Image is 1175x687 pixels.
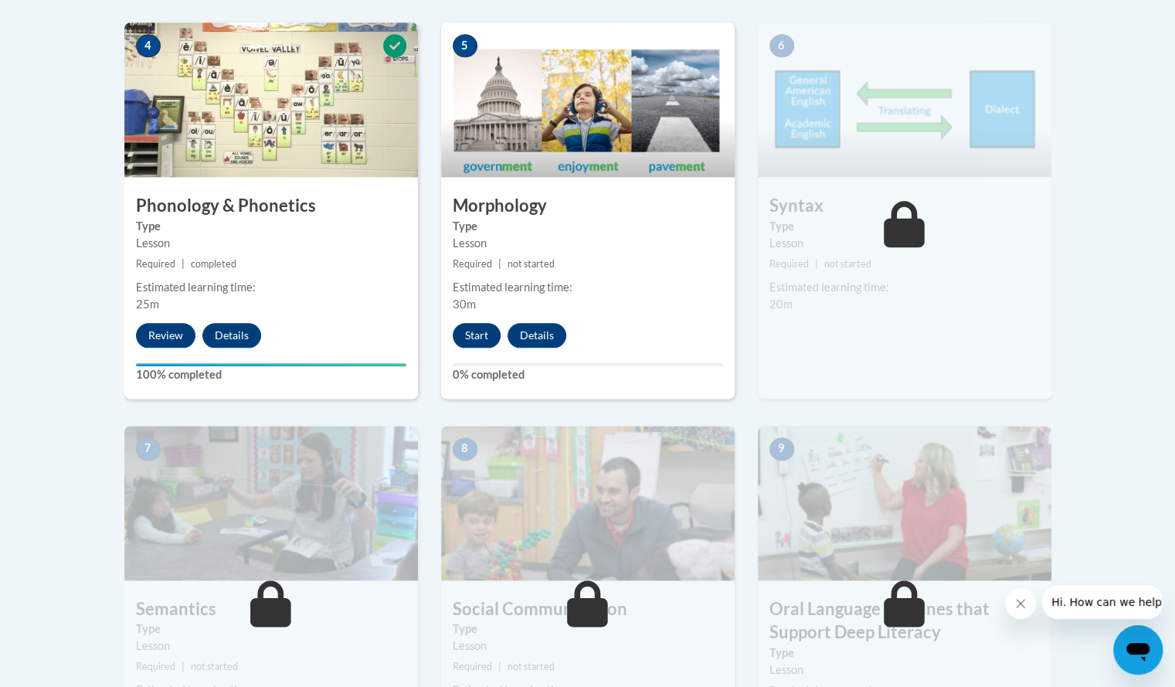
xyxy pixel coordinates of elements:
[136,366,406,383] label: 100% completed
[1113,625,1163,675] iframe: Button to launch messaging window
[769,235,1040,252] div: Lesson
[453,638,723,655] div: Lesson
[453,279,723,296] div: Estimated learning time:
[758,597,1051,645] h3: Oral Language Routines that Support Deep Literacy
[136,363,406,366] div: Your progress
[453,323,501,348] button: Start
[124,597,418,621] h3: Semantics
[441,426,735,580] img: Course Image
[769,298,793,311] span: 20m
[769,34,794,57] span: 6
[136,279,406,296] div: Estimated learning time:
[136,34,161,57] span: 4
[769,661,1040,678] div: Lesson
[182,661,185,672] span: |
[136,621,406,638] label: Type
[453,437,477,461] span: 8
[1042,585,1163,619] iframe: Message from company
[758,22,1051,177] img: Course Image
[441,22,735,177] img: Course Image
[136,235,406,252] div: Lesson
[508,323,566,348] button: Details
[9,11,125,23] span: Hi. How can we help?
[136,638,406,655] div: Lesson
[124,194,418,218] h3: Phonology & Phonetics
[441,194,735,218] h3: Morphology
[136,437,161,461] span: 7
[191,258,236,270] span: completed
[191,661,238,672] span: not started
[182,258,185,270] span: |
[453,661,492,672] span: Required
[453,366,723,383] label: 0% completed
[202,323,261,348] button: Details
[769,258,809,270] span: Required
[453,621,723,638] label: Type
[758,426,1051,580] img: Course Image
[136,298,159,311] span: 25m
[769,437,794,461] span: 9
[124,426,418,580] img: Course Image
[815,258,818,270] span: |
[453,298,476,311] span: 30m
[769,279,1040,296] div: Estimated learning time:
[136,661,175,672] span: Required
[136,323,195,348] button: Review
[769,218,1040,235] label: Type
[453,218,723,235] label: Type
[769,644,1040,661] label: Type
[824,258,871,270] span: not started
[498,258,501,270] span: |
[136,258,175,270] span: Required
[124,22,418,177] img: Course Image
[441,597,735,621] h3: Social Communication
[453,34,477,57] span: 5
[508,258,555,270] span: not started
[453,258,492,270] span: Required
[1005,588,1036,619] iframe: Close message
[136,218,406,235] label: Type
[453,235,723,252] div: Lesson
[758,194,1051,218] h3: Syntax
[498,661,501,672] span: |
[508,661,555,672] span: not started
